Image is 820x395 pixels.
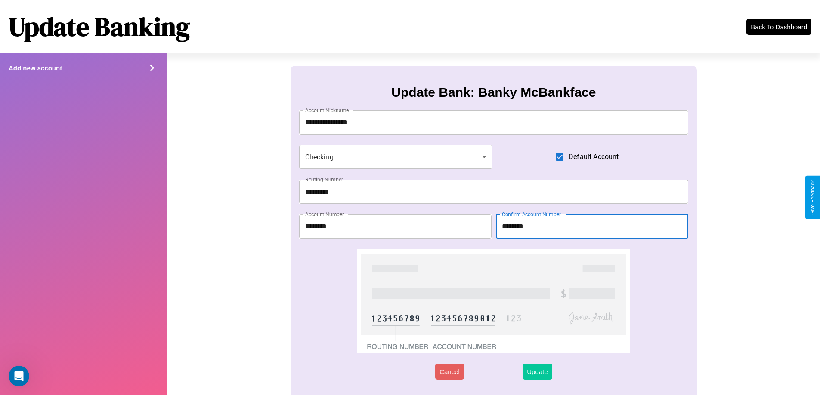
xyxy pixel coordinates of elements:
iframe: Intercom live chat [9,366,29,386]
h4: Add new account [9,64,62,72]
label: Confirm Account Number [502,211,561,218]
div: Checking [299,145,493,169]
label: Account Number [305,211,344,218]
button: Cancel [435,364,464,380]
span: Default Account [569,152,619,162]
h1: Update Banking [9,9,190,44]
label: Account Nickname [305,107,349,114]
button: Update [523,364,552,380]
label: Routing Number [305,176,343,183]
div: Give Feedback [810,180,816,215]
h3: Update Bank: Banky McBankface [391,85,596,100]
button: Back To Dashboard [746,19,811,35]
img: check [357,249,630,353]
